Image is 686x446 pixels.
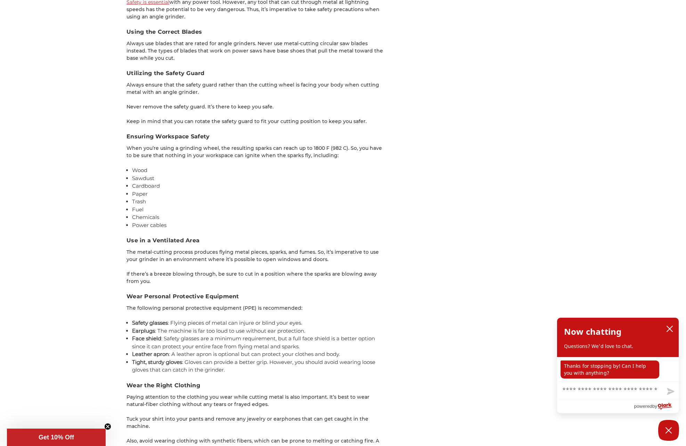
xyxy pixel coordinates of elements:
[126,132,387,141] h3: Ensuring Workspace Safety
[634,400,679,413] a: Powered by Olark
[126,118,387,125] p: Keep in mind that you can rotate the safety guard to fit your cutting position to keep you safer.
[126,145,387,159] p: When you’re using a grinding wheel, the resulting sparks can reach up to 1800 F (982 C). So, you ...
[132,335,161,342] strong: Face shield
[557,317,679,413] div: olark chatbox
[132,319,387,327] li: : Flying pieces of metal can injure or blind your eyes.
[126,28,387,36] h3: Using the Correct Blades
[564,325,621,339] h2: Now chatting
[126,236,387,245] h3: Use in a Ventilated Area
[661,384,679,400] button: Send message
[132,221,387,229] li: Power cables
[126,305,387,312] p: The following personal protective equipment (PPE) is recommended:
[7,429,106,446] div: Get 10% OffClose teaser
[132,327,155,334] strong: Earplugs
[564,343,672,350] p: Questions? We'd love to chat.
[126,415,387,430] p: Tuck your shirt into your pants and remove any jewelry or earphones that can get caught in the ma...
[126,381,387,390] h3: Wear the Right Clothing
[126,394,387,408] p: Paying attention to the clothing you wear while cutting metal is also important. It’s best to wea...
[126,249,387,263] p: The metal-cutting process produces flying metal pieces, sparks, and fumes. So, it’s imperative to...
[132,206,387,214] li: Fuel
[132,358,387,374] li: : Gloves can provide a better grip. However, you should avoid wearing loose gloves that can catch...
[561,360,659,379] p: Thanks for stopping by! Can I help you with anything?
[664,324,675,334] button: close chatbox
[132,319,168,326] strong: Safety glasses
[132,190,387,198] li: Paper
[557,357,679,381] div: chat
[634,402,652,411] span: powered
[126,81,387,96] p: Always ensure that the safety guard rather than the cutting wheel is facing your body when cuttin...
[132,198,387,206] li: Trash
[126,270,387,285] p: If there’s a breeze blowing through, be sure to cut in a position where the sparks are blowing aw...
[126,69,387,78] h3: Utilizing the Safety Guard
[132,335,387,350] li: : Safety glasses are a minimum requirement, but a full face shield is a better option since it ca...
[104,423,111,430] button: Close teaser
[39,434,74,441] span: Get 10% Off
[132,175,387,183] li: Sawdust
[126,292,387,301] h3: Wear Personal Protective Equipment
[132,359,182,365] strong: Tight, sturdy gloves
[132,350,387,358] li: : A leather apron is optional but can protect your clothes and body.
[132,167,387,175] li: Wood
[132,327,387,335] li: : The machine is far too loud to use without ear protection.
[126,40,387,62] p: Always use blades that are rated for angle grinders. Never use metal-cutting circular saw blades ...
[126,103,387,111] p: Never remove the safety guard. It’s there to keep you safe.
[132,213,387,221] li: Chemicals
[658,420,679,441] button: Close Chatbox
[652,402,657,411] span: by
[132,182,387,190] li: Cardboard
[132,351,169,357] strong: Leather apron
